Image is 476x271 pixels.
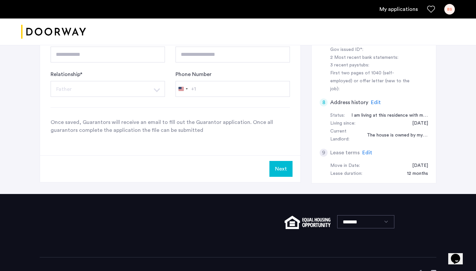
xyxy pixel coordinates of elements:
button: Select option [149,81,165,97]
div: 9 [320,149,328,157]
span: Edit [362,150,372,155]
div: Living since: [330,120,355,128]
div: First two pages of 1040 (self-employed) or offer letter (new to the job): [330,69,414,93]
img: logo [21,19,86,44]
div: 08/31/2025 [406,162,428,170]
div: 8 [320,98,328,106]
button: Next [269,161,293,177]
img: arrow [154,88,160,93]
button: Selected country [176,81,196,97]
label: Relationship * [51,70,82,78]
div: 3 recent paystubs: [330,61,414,69]
div: BS [444,4,455,15]
div: Move in Date: [330,162,360,170]
div: Status: [330,112,345,120]
h5: Lease terms [330,149,360,157]
iframe: chat widget [448,245,469,264]
a: Favorites [427,5,435,13]
div: I am living at this residence with my parents before I start work in NYC starting September 8th, ... [345,112,428,120]
h5: Address history [330,98,368,106]
div: Current Landlord: [330,128,360,143]
div: +1 [191,85,196,93]
div: 2 Most recent bank statements: [330,54,414,62]
p: Once saved, Guarantors will receive an email to fill out the Guarantor application. Once all guar... [51,118,290,134]
div: 06/24/2003 [406,120,428,128]
img: equal-housing.png [285,216,331,229]
div: Gov issued ID*: [330,46,414,54]
div: The house is owned by my parents. [360,132,428,139]
select: Language select [337,215,394,228]
div: 12 months [400,170,428,178]
div: Lease duration: [330,170,362,178]
span: Edit [371,100,381,105]
button: Select option [51,81,149,97]
a: Cazamio logo [21,19,86,44]
a: My application [379,5,418,13]
label: Phone Number [176,70,212,78]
